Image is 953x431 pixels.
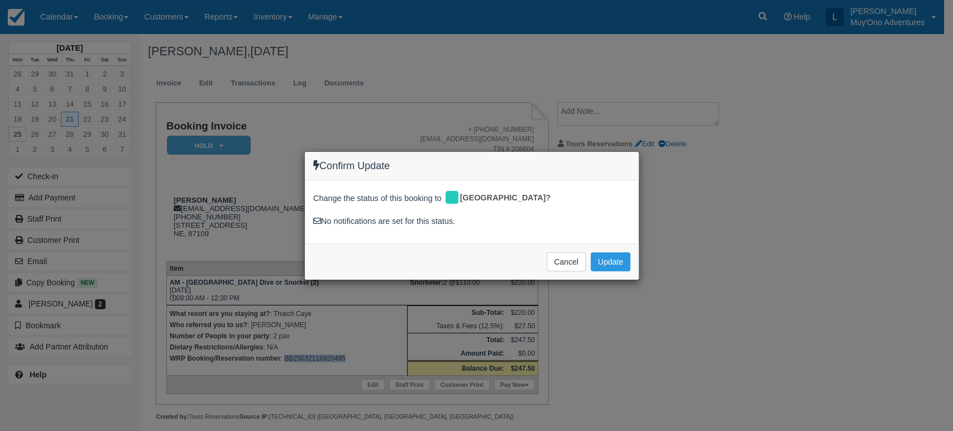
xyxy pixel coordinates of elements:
button: Cancel [547,252,586,271]
div: No notifications are set for this status. [313,215,630,227]
div: [GEOGRAPHIC_DATA]? [444,189,559,207]
span: Change the status of this booking to [313,193,442,207]
button: Update [591,252,630,271]
h4: Confirm Update [313,160,630,172]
